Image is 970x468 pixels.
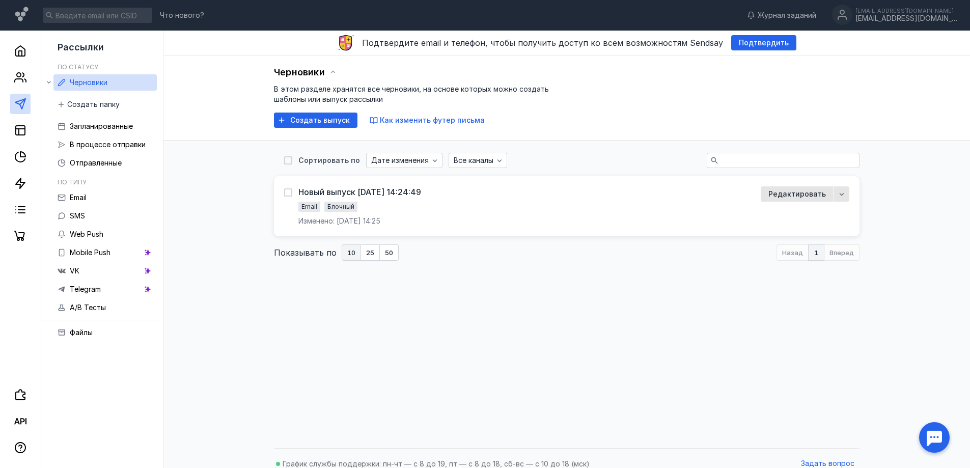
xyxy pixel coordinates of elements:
[454,156,493,165] span: Все каналы
[366,153,442,168] button: Дате изменения
[342,244,361,261] button: 10
[70,122,133,130] span: Запланированные
[53,208,157,224] a: SMS
[53,118,157,134] a: Запланированные
[380,244,399,261] button: 50
[742,10,821,20] a: Журнал заданий
[58,42,104,52] span: Рассылки
[160,12,204,19] span: Что нового?
[53,226,157,242] a: Web Push
[274,246,337,259] span: Показывать по
[274,85,549,103] span: В этом разделе хранятся все черновики, на основе которых можно создать шаблоны или выпуск рассылки
[67,100,120,109] span: Создать папку
[53,189,157,206] a: Email
[362,38,723,48] span: Подтвердите email и телефон, чтобы получить доступ ко всем возможностям Sendsay
[70,211,85,220] span: SMS
[801,459,854,468] span: Задать вопрос
[70,328,93,337] span: Файлы
[53,244,157,261] a: Mobile Push
[855,8,957,14] div: [EMAIL_ADDRESS][DOMAIN_NAME]
[53,97,125,112] button: Создать папку
[370,115,485,125] button: Как изменить футер письма
[70,78,107,87] span: Черновики
[274,67,325,77] span: Черновики
[53,281,157,297] a: Telegram
[53,136,157,153] a: В процессе отправки
[70,266,79,275] span: VK
[290,116,350,125] span: Создать выпуск
[70,193,87,202] span: Email
[53,74,157,91] a: Черновики
[731,35,796,50] button: Подтвердить
[366,250,374,256] span: 25
[283,459,590,468] span: График службы поддержки: пн-чт — с 8 до 19, пт — с 8 до 18, сб-вс — с 10 до 18 (мск)
[70,140,146,149] span: В процессе отправки
[155,12,209,19] a: Что нового?
[361,244,380,261] button: 25
[298,216,380,226] div: Изменено: [DATE] 14:25
[298,187,421,197] div: Новый выпуск [DATE] 14:24:49
[70,248,110,257] span: Mobile Push
[739,39,789,47] span: Подтвердить
[385,250,393,256] span: 50
[58,63,98,71] h5: По статусу
[58,178,87,186] h5: По типу
[274,113,357,128] button: Создать выпуск
[298,157,360,164] div: Сортировать по
[53,155,157,171] a: Отправленные
[761,186,834,202] button: Редактировать
[70,285,101,293] span: Telegram
[301,203,317,210] span: Email
[855,14,957,23] div: [EMAIL_ADDRESS][DOMAIN_NAME]
[70,303,106,312] span: A/B Тесты
[347,250,355,256] span: 10
[298,186,421,198] a: Новый выпуск [DATE] 14:24:49
[327,203,354,210] span: Блочный
[70,230,103,238] span: Web Push
[449,153,507,168] button: Все каналы
[70,158,122,167] span: Отправленные
[768,189,826,199] span: Редактировать
[53,324,157,341] a: Файлы
[758,10,816,20] span: Журнал заданий
[43,8,152,23] input: Введите email или CSID
[53,299,157,316] a: A/B Тесты
[380,116,485,124] span: Как изменить футер письма
[53,263,157,279] a: VK
[371,156,429,165] span: Дате изменения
